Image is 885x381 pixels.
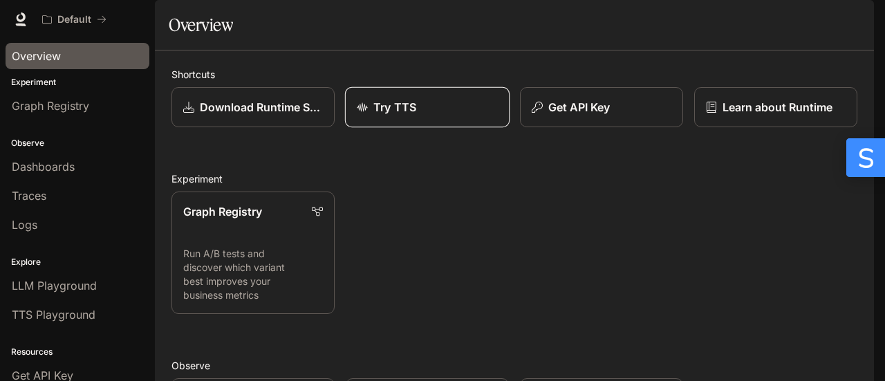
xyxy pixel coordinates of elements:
[373,99,416,115] p: Try TTS
[171,67,857,82] h2: Shortcuts
[183,247,323,302] p: Run A/B tests and discover which variant best improves your business metrics
[846,138,885,177] div: S
[57,14,91,26] p: Default
[36,6,113,33] button: All workspaces
[171,171,857,186] h2: Experiment
[171,87,335,127] a: Download Runtime SDK
[169,11,233,39] h1: Overview
[171,192,335,314] a: Graph RegistryRun A/B tests and discover which variant best improves your business metrics
[345,87,510,128] a: Try TTS
[171,358,857,373] h2: Observe
[694,87,857,127] a: Learn about Runtime
[520,87,683,127] button: Get API Key
[183,203,262,220] p: Graph Registry
[723,99,832,115] p: Learn about Runtime
[200,99,323,115] p: Download Runtime SDK
[548,99,610,115] p: Get API Key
